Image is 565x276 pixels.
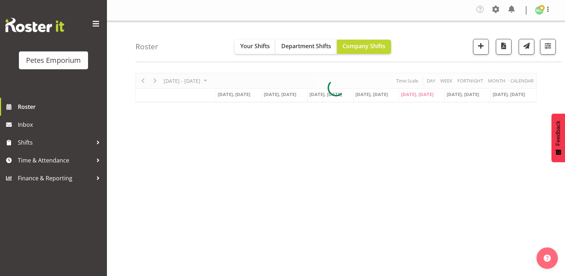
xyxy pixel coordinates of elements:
h4: Roster [135,42,158,51]
span: Time & Attendance [18,155,93,166]
div: Petes Emporium [26,55,81,66]
span: Roster [18,101,103,112]
button: Send a list of all shifts for the selected filtered period to all rostered employees. [519,39,534,55]
span: Shifts [18,137,93,148]
img: help-xxl-2.png [544,255,551,262]
button: Add a new shift [473,39,489,55]
span: Inbox [18,119,103,130]
button: Download a PDF of the roster according to the set date range. [496,39,512,55]
button: Your Shifts [235,40,276,54]
button: Feedback - Show survey [551,114,565,162]
button: Department Shifts [276,40,337,54]
span: Department Shifts [281,42,331,50]
span: Your Shifts [240,42,270,50]
span: Company Shifts [343,42,385,50]
button: Filter Shifts [540,39,556,55]
img: Rosterit website logo [5,18,64,32]
span: Feedback [555,121,561,146]
img: melissa-cowen2635.jpg [535,6,544,15]
span: Finance & Reporting [18,173,93,184]
button: Company Shifts [337,40,391,54]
